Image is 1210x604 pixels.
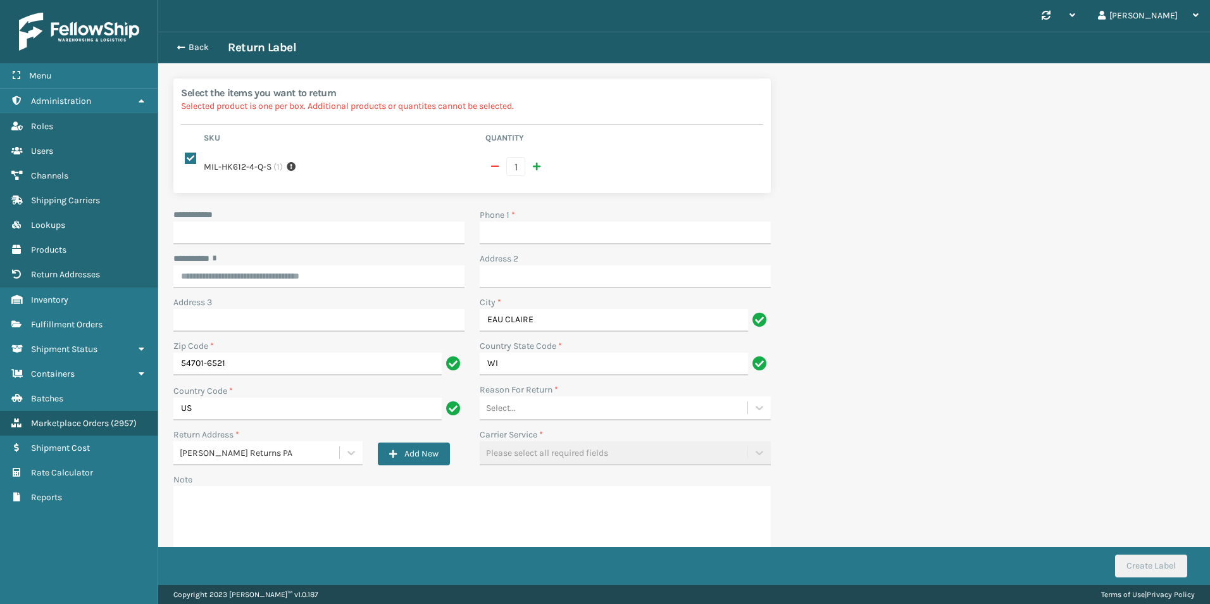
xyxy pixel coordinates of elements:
a: Terms of Use [1101,590,1145,599]
span: Roles [31,121,53,132]
th: Quantity [482,132,763,148]
span: Batches [31,393,63,404]
span: Shipment Cost [31,443,90,453]
span: Menu [29,70,51,81]
label: MIL-HK612-4-Q-S [204,160,271,173]
span: Return Addresses [31,269,100,280]
label: Address 2 [480,252,518,265]
span: Marketplace Orders [31,418,109,429]
th: Sku [200,132,482,148]
label: Country State Code [480,339,562,353]
span: Fulfillment Orders [31,319,103,330]
button: Add New [378,443,450,465]
span: Administration [31,96,91,106]
span: Lookups [31,220,65,230]
span: Channels [31,170,68,181]
label: Zip Code [173,339,214,353]
div: | [1101,585,1195,604]
label: Address 3 [173,296,212,309]
span: Shipping Carriers [31,195,100,206]
label: Note [173,474,192,485]
span: Users [31,146,53,156]
p: Selected product is one per box. Additional products or quantites cannot be selected. [181,99,763,113]
span: ( 1 ) [273,160,283,173]
p: Copyright 2023 [PERSON_NAME]™ v 1.0.187 [173,585,318,604]
span: Containers [31,368,75,379]
button: Back [170,42,228,53]
span: Rate Calculator [31,467,93,478]
label: Country Code [173,384,233,398]
label: Phone 1 [480,208,515,222]
div: Select... [486,401,516,415]
div: [PERSON_NAME] Returns PA [180,446,340,460]
span: Shipment Status [31,344,97,355]
label: Return Address [173,428,239,441]
label: Carrier Service [480,428,543,441]
span: Reports [31,492,62,503]
label: City [480,296,501,309]
button: Create Label [1115,555,1187,577]
h3: Return Label [228,40,296,55]
span: Products [31,244,66,255]
label: Reason For Return [480,383,558,396]
span: ( 2957 ) [111,418,137,429]
h2: Select the items you want to return [181,86,763,99]
img: logo [19,13,139,51]
span: Inventory [31,294,68,305]
a: Privacy Policy [1147,590,1195,599]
